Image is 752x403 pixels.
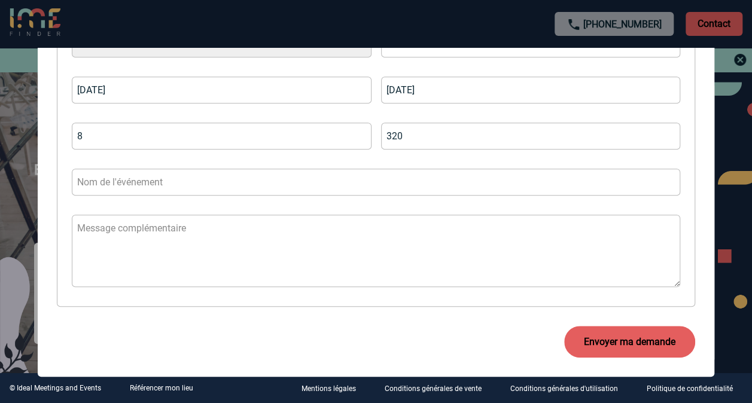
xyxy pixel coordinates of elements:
input: Budget * [381,123,681,149]
div: © Ideal Meetings and Events [10,384,101,392]
input: Nombre de participants * [72,123,372,149]
p: Mentions légales [302,385,356,393]
button: Envoyer ma demande [564,326,695,358]
a: Référencer mon lieu [130,384,193,392]
a: Conditions générales d'utilisation [501,383,637,394]
input: Nom de l'événement [72,169,680,196]
input: Date de début * [72,77,372,103]
p: Conditions générales d'utilisation [510,385,618,393]
input: Date de fin [381,77,681,103]
a: Conditions générales de vente [375,383,501,394]
p: Politique de confidentialité [647,385,733,393]
a: Mentions légales [292,383,375,394]
a: Politique de confidentialité [637,383,752,394]
p: Conditions générales de vente [385,385,482,393]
